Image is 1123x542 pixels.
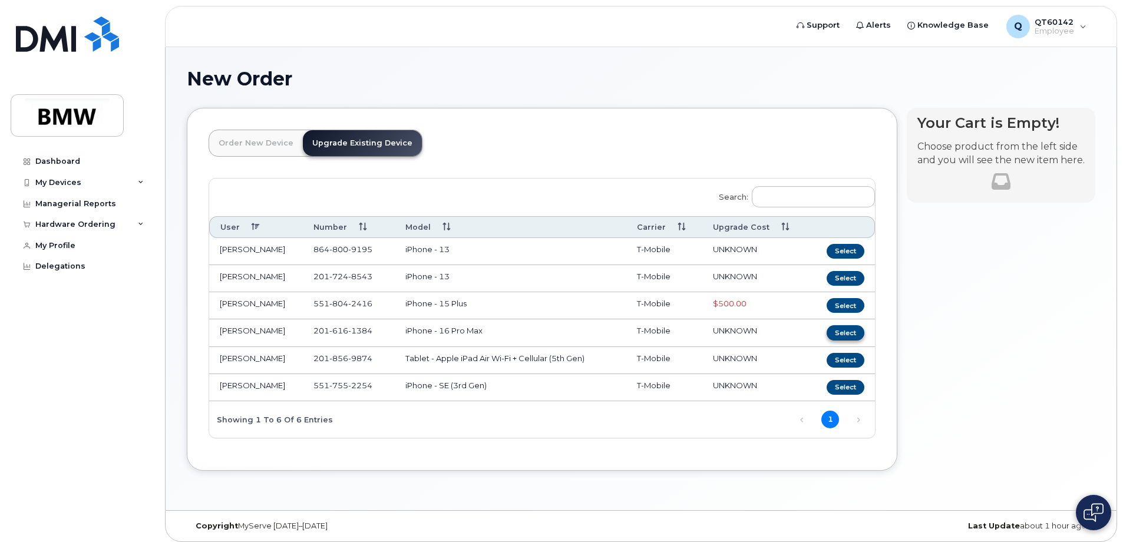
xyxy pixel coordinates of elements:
td: Tablet - Apple iPad Air Wi-Fi + Cellular (5th Gen) [395,347,626,374]
td: T-Mobile [626,374,702,401]
strong: Last Update [968,521,1020,530]
td: iPhone - 16 Pro Max [395,319,626,346]
td: iPhone - 15 Plus [395,292,626,319]
td: [PERSON_NAME] [209,292,303,319]
span: 9195 [348,244,372,254]
span: 9874 [348,353,372,363]
td: [PERSON_NAME] [209,238,303,265]
button: Select [827,298,864,313]
span: 864 [313,244,372,254]
td: iPhone - 13 [395,238,626,265]
td: iPhone - 13 [395,265,626,292]
a: Previous [793,411,811,429]
h1: New Order [187,68,1095,89]
h4: Your Cart is Empty! [917,115,1085,131]
a: 1 [821,411,839,428]
a: Upgrade Existing Device [303,130,422,156]
label: Search: [711,179,875,211]
td: [PERSON_NAME] [209,374,303,401]
td: iPhone - SE (3rd Gen) [395,374,626,401]
th: Upgrade Cost: activate to sort column ascending [702,216,808,238]
span: UNKNOWN [713,326,757,335]
td: T-Mobile [626,319,702,346]
span: 2416 [348,299,372,308]
span: 201 [313,272,372,281]
button: Select [827,271,864,286]
span: 201 [313,353,372,363]
th: Carrier: activate to sort column ascending [626,216,702,238]
span: 724 [329,272,348,281]
span: 856 [329,353,348,363]
td: [PERSON_NAME] [209,265,303,292]
a: Order New Device [209,130,303,156]
span: 201 [313,326,372,335]
th: User: activate to sort column descending [209,216,303,238]
span: UNKNOWN [713,272,757,281]
button: Select [827,353,864,368]
button: Select [827,380,864,395]
td: [PERSON_NAME] [209,319,303,346]
span: 755 [329,381,348,390]
p: Choose product from the left side and you will see the new item here. [917,140,1085,167]
span: 804 [329,299,348,308]
span: 616 [329,326,348,335]
td: T-Mobile [626,238,702,265]
span: UNKNOWN [713,381,757,390]
div: about 1 hour ago [792,521,1095,531]
strong: Copyright [196,521,238,530]
span: 800 [329,244,348,254]
span: UNKNOWN [713,353,757,363]
button: Select [827,244,864,259]
div: MyServe [DATE]–[DATE] [187,521,490,531]
td: T-Mobile [626,347,702,374]
a: Next [850,411,867,429]
img: Open chat [1084,503,1104,522]
span: Full Upgrade Eligibility Date 2026-08-12 [713,299,747,308]
th: Model: activate to sort column ascending [395,216,626,238]
span: UNKNOWN [713,244,757,254]
span: 8543 [348,272,372,281]
div: Showing 1 to 6 of 6 entries [209,409,333,429]
td: T-Mobile [626,292,702,319]
span: 1384 [348,326,372,335]
span: 551 [313,299,372,308]
input: Search: [752,186,875,207]
button: Select [827,325,864,340]
td: T-Mobile [626,265,702,292]
span: 551 [313,381,372,390]
td: [PERSON_NAME] [209,347,303,374]
th: Number: activate to sort column ascending [303,216,395,238]
span: 2254 [348,381,372,390]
